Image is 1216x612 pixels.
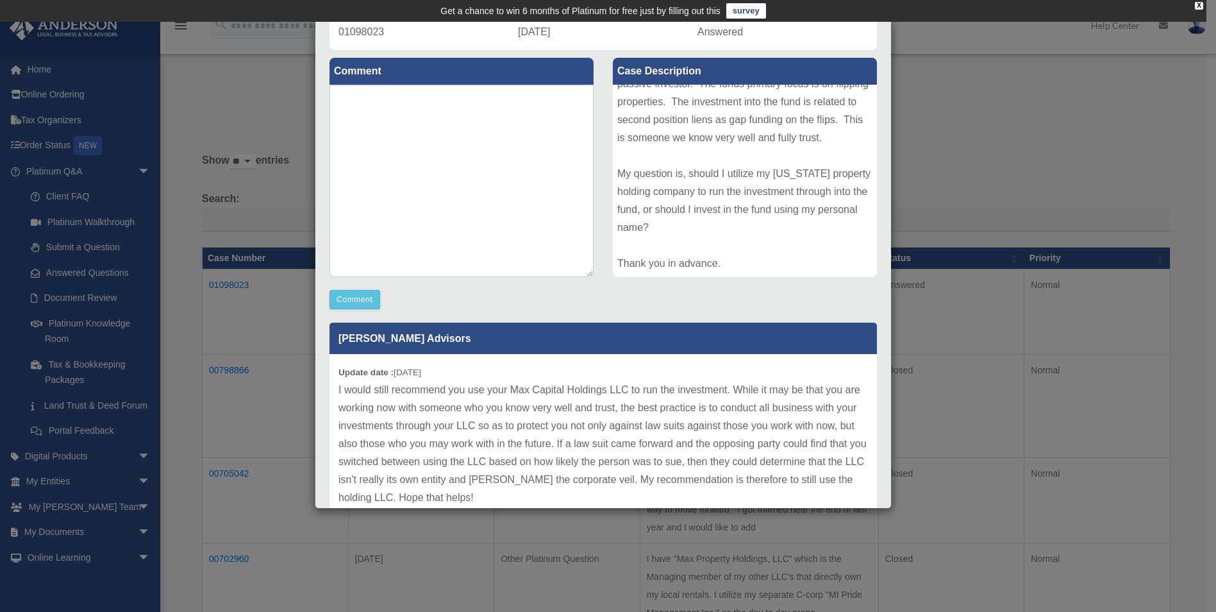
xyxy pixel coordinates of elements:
[518,26,550,37] span: [DATE]
[329,58,594,85] label: Comment
[329,290,380,309] button: Comment
[338,368,421,377] small: [DATE]
[613,85,877,277] div: I am looking at investing into a Fund as an accredited passive investor. The funds primary focus ...
[613,58,877,85] label: Case Description
[338,368,394,377] b: Update date :
[726,3,766,19] a: survey
[338,26,384,37] span: 01098023
[440,3,720,19] div: Get a chance to win 6 months of Platinum for free just by filling out this
[329,323,877,354] p: [PERSON_NAME] Advisors
[1195,2,1203,10] div: close
[338,381,868,507] p: I would still recommend you use your Max Capital Holdings LLC to run the investment. While it may...
[697,26,743,37] span: Answered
